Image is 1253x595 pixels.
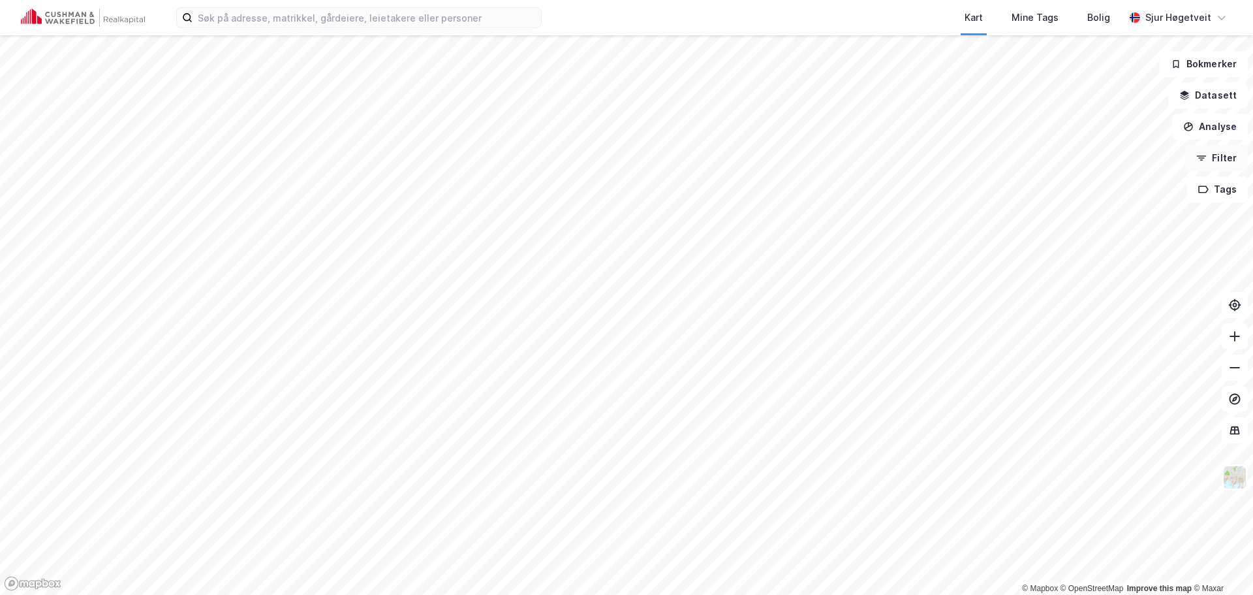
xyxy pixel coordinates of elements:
button: Bokmerker [1160,51,1248,77]
button: Tags [1187,176,1248,202]
img: Z [1222,465,1247,490]
button: Datasett [1168,82,1248,108]
iframe: Chat Widget [1188,532,1253,595]
button: Analyse [1172,114,1248,140]
a: Mapbox homepage [4,576,61,591]
div: Kontrollprogram for chat [1188,532,1253,595]
input: Søk på adresse, matrikkel, gårdeiere, leietakere eller personer [193,8,541,27]
img: cushman-wakefield-realkapital-logo.202ea83816669bd177139c58696a8fa1.svg [21,8,145,27]
div: Bolig [1087,10,1110,25]
a: OpenStreetMap [1060,584,1124,593]
div: Mine Tags [1012,10,1059,25]
div: Kart [965,10,983,25]
a: Improve this map [1127,584,1192,593]
button: Filter [1185,145,1248,171]
a: Mapbox [1022,584,1058,593]
div: Sjur Høgetveit [1145,10,1211,25]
